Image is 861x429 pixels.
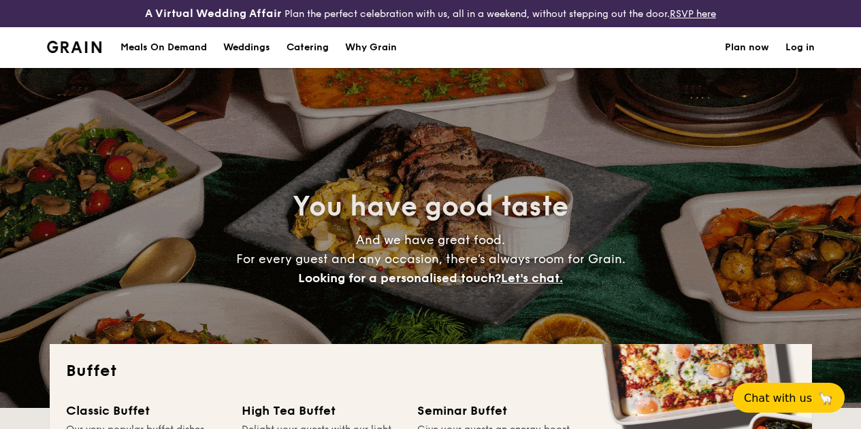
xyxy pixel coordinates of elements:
a: Catering [278,27,337,68]
div: Weddings [223,27,270,68]
span: Let's chat. [501,271,563,286]
a: Weddings [215,27,278,68]
span: Chat with us [744,392,812,405]
div: Why Grain [345,27,397,68]
a: Plan now [725,27,769,68]
h4: A Virtual Wedding Affair [145,5,282,22]
a: Log in [785,27,815,68]
button: Chat with us🦙 [733,383,845,413]
a: RSVP here [670,8,716,20]
h2: Buffet [66,360,796,382]
img: Grain [47,41,102,53]
div: Meals On Demand [120,27,207,68]
div: Classic Buffet [66,401,225,420]
h1: Catering [287,27,329,68]
div: Seminar Buffet [417,401,576,420]
div: Plan the perfect celebration with us, all in a weekend, without stepping out the door. [144,5,717,22]
div: High Tea Buffet [242,401,401,420]
span: 🦙 [817,390,834,406]
a: Logotype [47,41,102,53]
a: Why Grain [337,27,405,68]
a: Meals On Demand [112,27,215,68]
